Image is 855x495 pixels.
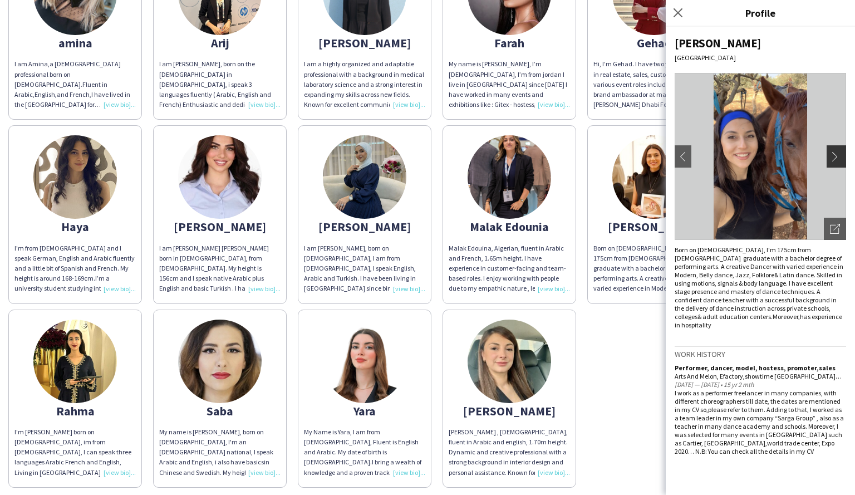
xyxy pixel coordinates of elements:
[675,73,846,240] img: Crew avatar or photo
[675,36,846,51] div: [PERSON_NAME]
[304,427,425,478] div: My Name is Yara, I am from [DEMOGRAPHIC_DATA], Fluent is English and Arabic. My date of birth is ...
[593,59,715,110] div: Hi, I’m Gehad. I have two years’ experience in real estate, sales, customer service, and various ...
[14,38,136,48] div: amina
[449,59,570,110] div: My name is [PERSON_NAME], I’m [DEMOGRAPHIC_DATA], I’m from jordan I live in [GEOGRAPHIC_DATA] sin...
[824,218,846,240] div: Open photos pop-in
[593,38,715,48] div: Gehad
[593,244,712,394] span: Born on [DEMOGRAPHIC_DATA], I'm 175cm from [DEMOGRAPHIC_DATA] graduate with a bachelor degree of ...
[159,222,281,232] div: [PERSON_NAME]
[449,243,570,294] div: Malak Edouina, Algerian, fluent in Arabic and French, 1.65m height. I have experience in customer...
[14,59,136,110] div: I am Amina,a [DEMOGRAPHIC_DATA] professional born on [DEMOGRAPHIC_DATA].Fluent in Arabic,English,...
[675,53,846,62] div: [GEOGRAPHIC_DATA]
[449,38,570,48] div: Farah
[159,59,281,110] div: I am [PERSON_NAME], born on the [DEMOGRAPHIC_DATA] in [DEMOGRAPHIC_DATA], i speak 3 languages flu...
[675,364,846,372] div: Performer, dancer, model, hostess, promoter,sales
[14,406,136,416] div: Rahma
[159,406,281,416] div: Saba
[159,243,281,294] div: I am [PERSON_NAME] [PERSON_NAME] born in [DEMOGRAPHIC_DATA], from [DEMOGRAPHIC_DATA]. My height i...
[675,372,846,380] div: Arts And Melon, Efactory,showtime [GEOGRAPHIC_DATA]…
[666,6,855,20] h3: Profile
[178,320,262,403] img: thumb-65a16e383d171.jpeg
[178,135,262,219] img: thumb-671fe43eac851.jpg
[449,406,570,416] div: [PERSON_NAME]
[675,349,846,359] h3: Work history
[468,135,551,219] img: thumb-68c325b6d7d80.png
[675,389,846,455] div: I work as a performer freelancer in many companies, with different choreographers till date, the ...
[304,38,425,48] div: [PERSON_NAME]
[612,135,696,219] img: thumb-67ab86d9c61f0.jpeg
[14,244,135,283] span: I'm from [DEMOGRAPHIC_DATA] and I speak German, English and Arabic fluently and a little bit of S...
[675,246,843,329] span: Born on [DEMOGRAPHIC_DATA], I'm 175cm from [DEMOGRAPHIC_DATA] graduate with a bachelor degree of ...
[304,406,425,416] div: Yara
[593,222,715,232] div: [PERSON_NAME]
[675,380,846,389] div: [DATE] — [DATE] • 15 yr 2 mth
[14,427,136,478] div: I'm [PERSON_NAME] born on [DEMOGRAPHIC_DATA], im from [DEMOGRAPHIC_DATA], I can speak three langu...
[304,243,425,294] div: I am [PERSON_NAME], born on [DEMOGRAPHIC_DATA], I am from [DEMOGRAPHIC_DATA], I speak English, Ar...
[33,135,117,219] img: thumb-62b088e68088a.jpeg
[33,320,117,403] img: thumb-62c566a6-807b-4ab1-beaf-6d9dc91b1ccd.jpg
[468,320,551,403] img: thumb-68230f2bd5985.jpeg
[449,427,570,478] div: [PERSON_NAME] , [DEMOGRAPHIC_DATA], fluent in Arabic and english, 1.70m height. Dynamic and creat...
[14,222,136,232] div: Haya
[323,135,406,219] img: thumb-0af68696-adf1-45a0-aa52-43bf41358c89.jpg
[159,427,281,478] div: My name is [PERSON_NAME], born on [DEMOGRAPHIC_DATA], I'm an [DEMOGRAPHIC_DATA] national, I speak...
[304,222,425,232] div: [PERSON_NAME]
[304,59,425,110] div: I am a highly organized and adaptable professional with a background in medical laboratory scienc...
[159,38,281,48] div: Arij
[449,222,570,232] div: Malak Edounia
[323,320,406,403] img: thumb-68cd498ee9734.png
